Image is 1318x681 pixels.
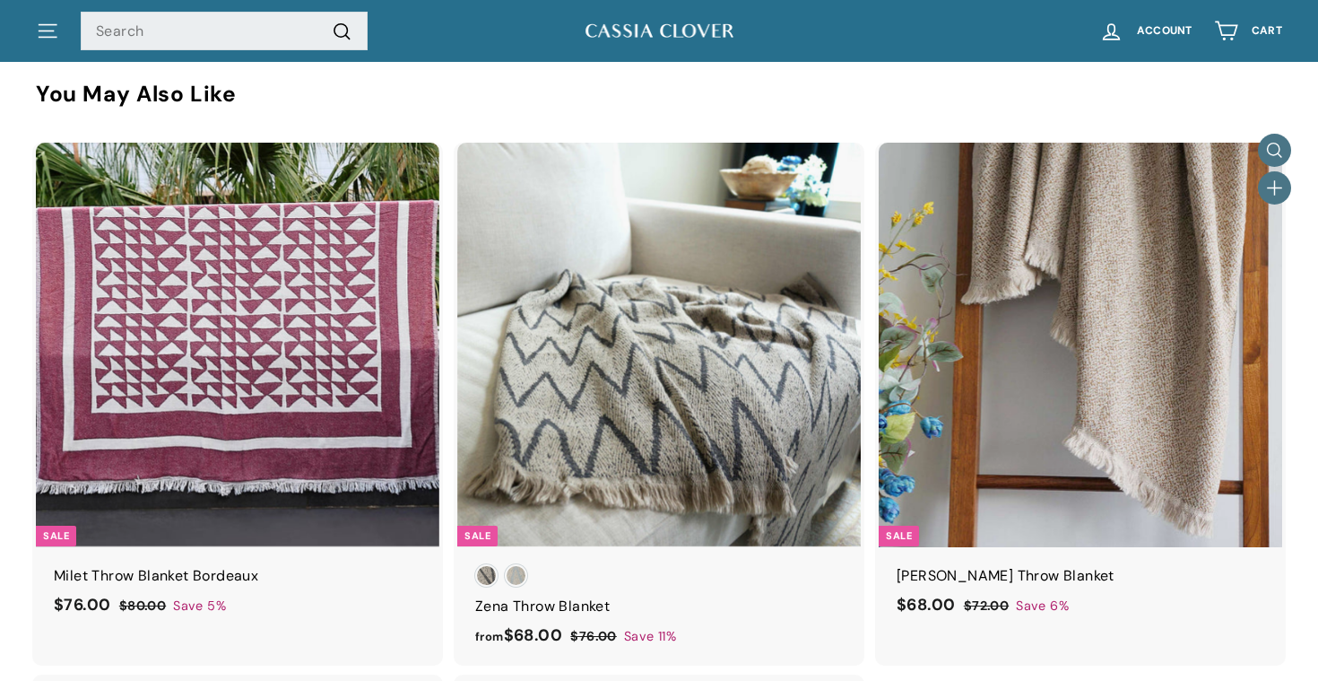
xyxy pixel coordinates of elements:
span: $72.00 [964,598,1009,614]
span: Save 5% [173,596,226,616]
div: Zena Throw Blanket [475,595,843,618]
span: $68.00 [475,624,562,646]
span: Save 11% [624,626,676,647]
span: Save 6% [1016,596,1069,616]
span: $80.00 [119,598,166,614]
span: $76.00 [54,594,110,616]
a: Account [1088,4,1203,57]
span: Cart [1252,25,1282,37]
a: Cart [1203,4,1293,57]
a: Sale [PERSON_NAME] Throw Blanket Save 6% [879,143,1282,635]
a: Sale Zena Throw Blanket Save 11% [457,143,861,666]
a: Sale Milet Throw Blanket Bordeaux Save 5% [36,143,439,635]
span: from [475,629,504,644]
span: $76.00 [570,628,616,644]
span: $68.00 [897,594,955,616]
div: Sale [879,526,919,546]
div: You May Also Like [36,83,1282,107]
div: Sale [457,526,498,546]
span: Account [1137,25,1192,37]
div: Sale [36,526,76,546]
div: [PERSON_NAME] Throw Blanket [897,564,1264,588]
div: Milet Throw Blanket Bordeaux [54,564,421,588]
input: Search [81,12,368,51]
